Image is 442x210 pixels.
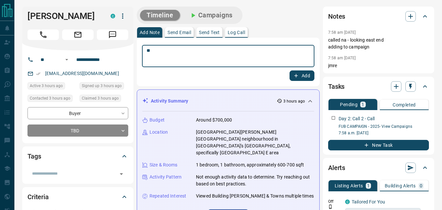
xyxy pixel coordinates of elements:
[36,71,41,76] svg: Email Verified
[27,124,128,137] div: TBD
[168,30,191,35] p: Send Email
[328,37,429,50] p: called na - looking east end adding to campaign
[27,151,41,162] h2: Tags
[151,98,188,105] p: Activity Summary
[328,199,341,204] p: Off
[196,174,314,187] p: Not enough activity data to determine. Try reaching out based on best practices.
[328,204,333,209] svg: Push Notification Only
[63,56,71,64] button: Open
[97,29,128,40] span: Message
[362,102,364,107] p: 1
[352,199,385,204] a: Tailored For You
[335,183,363,188] p: Listing Alerts
[150,129,168,136] p: Location
[27,189,128,205] div: Criteria
[228,30,245,35] p: Log Call
[339,124,412,129] a: FUB CAMPAIGN - 2025- View Campaigns
[385,183,416,188] p: Building Alerts
[328,62,429,69] p: jmre
[140,30,160,35] p: Add Note
[27,148,128,164] div: Tags
[393,103,416,107] p: Completed
[420,183,422,188] p: 0
[150,193,186,200] p: Repeated Interest
[30,83,63,89] span: Active 3 hours ago
[196,162,304,168] p: 1 bedroom, 1 bathroom, approximately 600-700 sqft
[328,11,345,22] h2: Notes
[328,9,429,24] div: Notes
[183,10,239,21] button: Campaigns
[62,29,94,40] span: Email
[27,192,49,202] h2: Criteria
[150,117,165,124] p: Budget
[27,82,76,91] div: Wed Oct 15 2025
[140,10,180,21] button: Timeline
[45,71,119,76] a: [EMAIL_ADDRESS][DOMAIN_NAME]
[345,200,350,204] div: condos.ca
[328,160,429,176] div: Alerts
[196,193,314,200] p: Viewed Building [PERSON_NAME] & Towns multiple times
[80,82,128,91] div: Wed Oct 15 2025
[27,29,59,40] span: Call
[80,95,128,104] div: Wed Oct 15 2025
[328,56,356,60] p: 7:58 am [DATE]
[340,102,358,107] p: Pending
[328,30,356,35] p: 7:58 am [DATE]
[27,95,76,104] div: Wed Oct 15 2025
[27,107,128,119] div: Buyer
[328,81,345,92] h2: Tasks
[111,14,115,18] div: condos.ca
[82,83,122,89] span: Signed up 3 hours ago
[196,129,314,156] p: [GEOGRAPHIC_DATA][PERSON_NAME][GEOGRAPHIC_DATA] neighbourhood in [GEOGRAPHIC_DATA]'s [GEOGRAPHIC_...
[150,162,178,168] p: Size & Rooms
[196,117,232,124] p: Around $700,000
[290,70,314,81] button: Add
[199,30,220,35] p: Send Text
[328,79,429,94] div: Tasks
[328,162,345,173] h2: Alerts
[82,95,119,102] span: Claimed 3 hours ago
[142,95,314,107] div: Activity Summary3 hours ago
[30,95,70,102] span: Contacted 3 hours ago
[283,98,305,104] p: 3 hours ago
[27,11,101,21] h1: [PERSON_NAME]
[117,169,126,179] button: Open
[328,140,429,150] button: New Task
[150,174,182,181] p: Activity Pattern
[339,130,429,136] p: 7:58 a.m. [DATE]
[367,183,370,188] p: 1
[339,115,375,122] p: Day 2: Call 2 - Call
